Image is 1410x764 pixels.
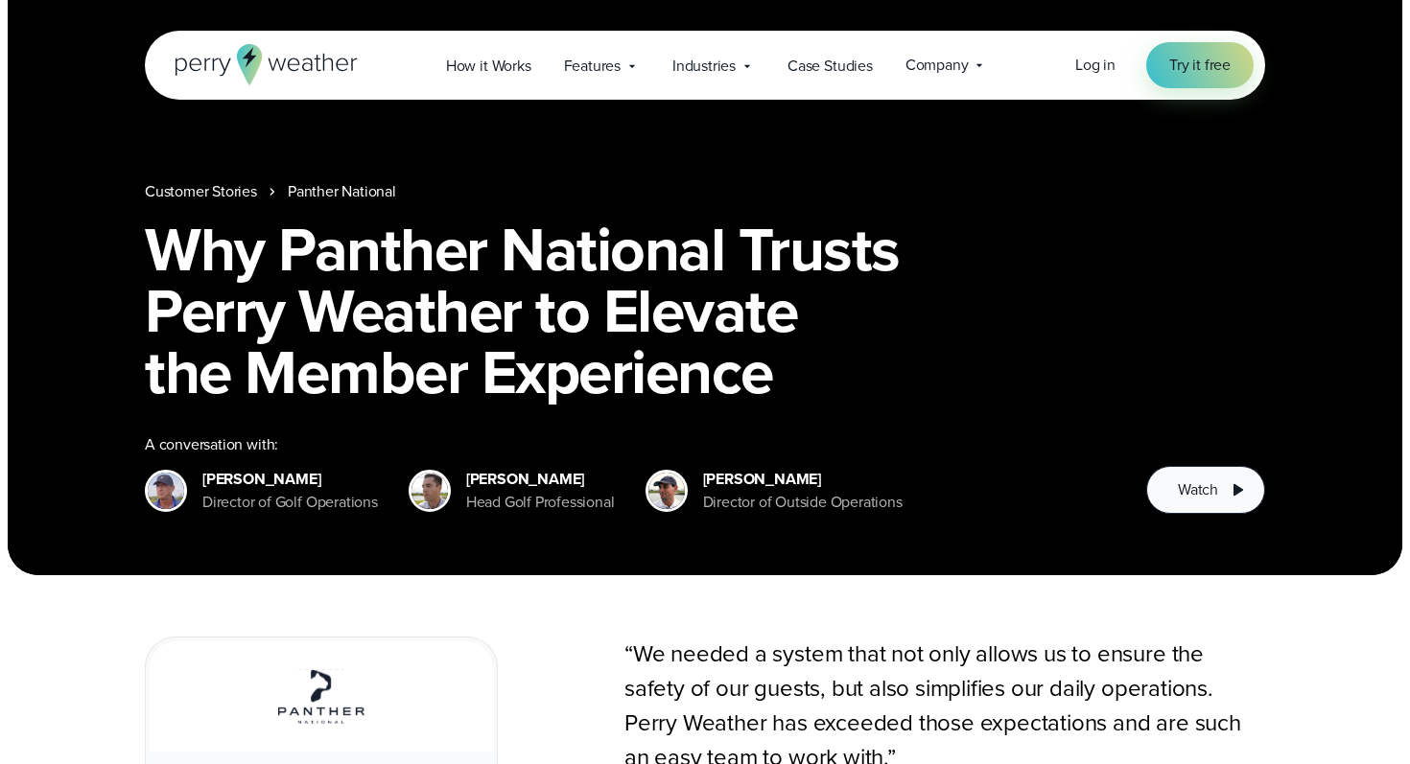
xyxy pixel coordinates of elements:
a: Log in [1075,54,1116,77]
img: Adam Schafer - Panther National [411,473,448,509]
button: Watch [1146,466,1265,514]
div: [PERSON_NAME] [202,468,378,491]
h1: Why Panther National Trusts Perry Weather to Elevate the Member Experience [145,219,1265,403]
div: [PERSON_NAME] [466,468,615,491]
span: How it Works [446,55,531,78]
span: Watch [1178,478,1218,501]
img: Tom Dyer - Panther National Golf [148,473,184,509]
img: Adam LaMore - Panther National Golf [648,473,685,509]
div: Director of Golf Operations [202,491,378,514]
span: Industries [672,55,736,78]
a: How it Works [430,46,548,85]
nav: Breadcrumb [145,180,1265,203]
a: Customer Stories [145,180,257,203]
span: Try it free [1169,54,1231,77]
div: Head Golf Professional [466,491,615,514]
img: Panther-National.svg [257,664,386,729]
a: Case Studies [771,46,889,85]
span: Log in [1075,54,1116,76]
div: [PERSON_NAME] [703,468,903,491]
a: Panther National [288,180,396,203]
span: Case Studies [787,55,873,78]
span: Company [905,54,969,77]
a: Try it free [1146,42,1254,88]
span: Features [564,55,621,78]
div: A conversation with: [145,433,1116,456]
div: Director of Outside Operations [703,491,903,514]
